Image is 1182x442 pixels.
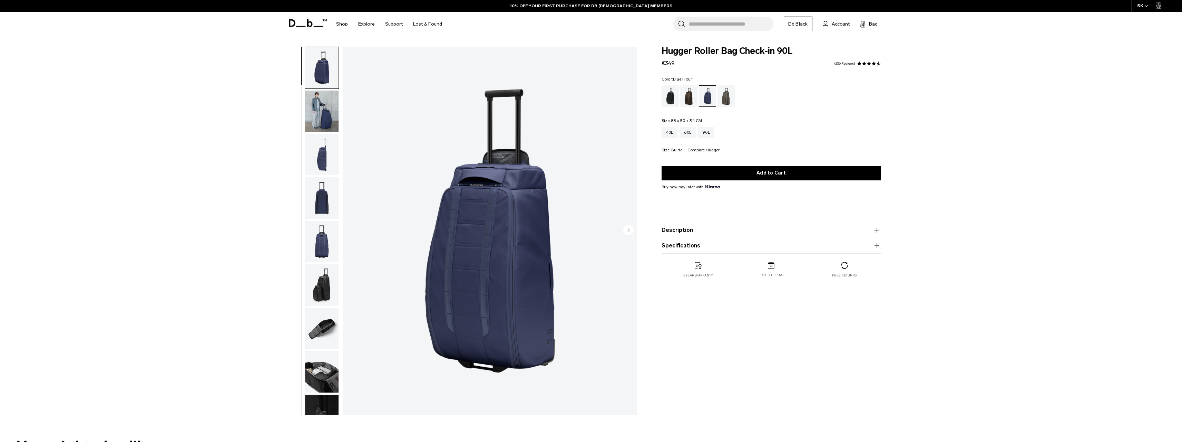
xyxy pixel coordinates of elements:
button: Hugger Roller Bag Check-in 90L Blue Hour [305,134,339,176]
a: Blue Hour [699,85,716,107]
img: {"height" => 20, "alt" => "Klarna"} [705,185,720,188]
a: 60L [680,127,696,138]
p: 2 year warranty [683,273,713,278]
span: Blue Hour [673,77,692,82]
nav: Main Navigation [331,12,447,36]
button: Hugger Roller Bag Check-in 90L Blue Hour [305,351,339,393]
button: Specifications [662,242,881,250]
img: Hugger Roller Bag Check-in 90L Blue Hour [305,91,339,132]
a: Espresso [680,85,697,107]
a: Support [385,12,403,36]
span: 88 x 50 x 34 CM [671,118,702,123]
button: Bag [860,20,878,28]
img: Hugger Roller Bag Check-in 90L Blue Hour [305,351,339,393]
p: Free returns [832,273,857,278]
p: Free shipping [759,273,784,278]
span: Account [832,20,850,28]
a: Shop [336,12,348,36]
a: 256 reviews [834,62,855,65]
span: €349 [662,60,675,66]
a: 40L [662,127,678,138]
img: Hugger Roller Bag Check-in 90L Blue Hour [305,308,339,349]
button: Size Guide [662,148,682,153]
a: Black Out [662,85,679,107]
img: Hugger Roller Bag Check-in 90L Blue Hour [305,221,339,262]
span: Hugger Roller Bag Check-in 90L [662,47,881,56]
a: Db Black [784,17,812,31]
img: Hugger Roller Bag Check-in 90L Blue Hour [305,47,339,88]
img: Hugger Roller Bag Check-in 90L Blue Hour [305,395,339,436]
img: Hugger Roller Bag Check-in 90L Blue Hour [305,264,339,306]
a: Lost & Found [413,12,442,36]
button: Compare Hugger [687,148,720,153]
button: Next slide [623,225,634,236]
button: Description [662,226,881,234]
button: Hugger Roller Bag Check-in 90L Blue Hour [305,47,339,89]
a: 10% OFF YOUR FIRST PURCHASE FOR DB [DEMOGRAPHIC_DATA] MEMBERS [510,3,672,9]
span: Buy now pay later with [662,184,720,190]
a: Forest Green [717,85,735,107]
button: Hugger Roller Bag Check-in 90L Blue Hour [305,220,339,263]
img: Hugger Roller Bag Check-in 90L Blue Hour [305,134,339,176]
span: Bag [869,20,878,28]
li: 1 / 10 [343,47,637,415]
a: Account [823,20,850,28]
button: Add to Cart [662,166,881,180]
a: 90L [698,127,714,138]
a: Explore [358,12,375,36]
img: Hugger Roller Bag Check-in 90L Blue Hour [343,47,637,415]
button: Hugger Roller Bag Check-in 90L Blue Hour [305,308,339,350]
legend: Color: [662,77,692,81]
img: Hugger Roller Bag Check-in 90L Blue Hour [305,177,339,219]
legend: Size: [662,119,702,123]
